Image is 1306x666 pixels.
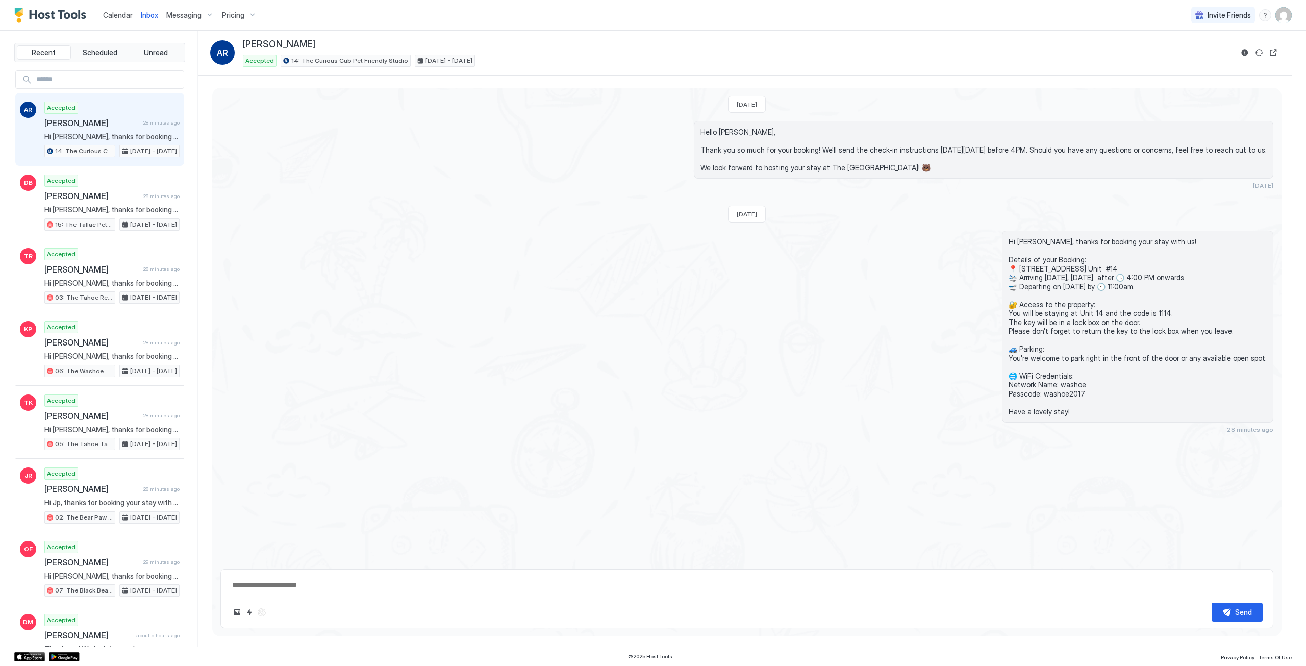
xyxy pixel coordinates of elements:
span: [PERSON_NAME] [44,630,132,640]
button: Scheduled [73,45,127,60]
span: Hi [PERSON_NAME], thanks for booking your stay with us! Details of your Booking: 📍 [STREET_ADDRES... [44,279,180,288]
div: Send [1235,607,1252,618]
span: 14: The Curious Cub Pet Friendly Studio [55,146,113,156]
span: 28 minutes ago [143,266,180,273]
span: Pricing [222,11,244,20]
span: Calendar [103,11,133,19]
span: Recent [32,48,56,57]
span: Accepted [47,323,76,332]
span: [DATE] - [DATE] [130,293,177,302]
span: 28 minutes ago [143,339,180,346]
span: Inbox [141,11,158,19]
span: Invite Friends [1208,11,1251,20]
button: Unread [129,45,183,60]
span: 28 minutes ago [143,486,180,492]
input: Input Field [32,71,184,88]
span: Hello [PERSON_NAME], Thank you so much for your booking! We'll send the check-in instructions [DA... [700,128,1267,172]
button: Reservation information [1239,46,1251,59]
a: Google Play Store [49,652,80,661]
span: [PERSON_NAME] [44,337,139,348]
span: Accepted [47,469,76,478]
span: TR [24,252,33,261]
span: DM [23,618,33,627]
span: [DATE] - [DATE] [130,439,177,449]
span: Accepted [47,396,76,405]
span: [PERSON_NAME] [44,118,139,128]
span: 05: The Tahoe Tamarack Pet Friendly Studio [55,439,113,449]
span: 28 minutes ago [1227,426,1273,433]
span: Unread [144,48,168,57]
span: [PERSON_NAME] [44,484,139,494]
span: [DATE] - [DATE] [130,220,177,229]
span: Accepted [47,103,76,112]
span: [DATE] - [DATE] [130,513,177,522]
a: Terms Of Use [1259,651,1292,662]
span: © 2025 Host Tools [628,653,672,660]
span: DB [24,178,33,187]
span: Accepted [47,176,76,185]
span: AR [217,46,228,59]
div: tab-group [14,43,185,62]
span: Accepted [47,542,76,552]
span: Hi [PERSON_NAME], thanks for booking your stay with us! Details of your Booking: 📍 [STREET_ADDRES... [44,205,180,214]
span: Hi [PERSON_NAME], thanks for booking your stay with us! Details of your Booking: 📍 [STREET_ADDRES... [44,425,180,434]
span: Hi [PERSON_NAME], thanks for booking your stay with us! Details of your Booking: 📍 [STREET_ADDRES... [1009,237,1267,416]
button: Upload image [231,606,243,619]
button: Open reservation [1267,46,1279,59]
span: 14: The Curious Cub Pet Friendly Studio [291,56,408,65]
span: [DATE] - [DATE] [425,56,472,65]
span: Hi [PERSON_NAME], thanks for booking your stay with us! Details of your Booking: 📍 [STREET_ADDRES... [44,132,180,141]
span: KP [24,325,32,334]
span: [DATE] - [DATE] [130,366,177,376]
a: Host Tools Logo [14,8,91,23]
div: menu [1259,9,1271,21]
span: Hi [PERSON_NAME], thanks for booking your stay with us! Details of your Booking: 📍 [STREET_ADDRES... [44,352,180,361]
span: 15: The Tallac Pet Friendly Studio [55,220,113,229]
span: 06: The Washoe Sierra Studio [55,366,113,376]
span: [PERSON_NAME] [44,557,139,568]
a: App Store [14,652,45,661]
span: AR [24,105,32,114]
button: Send [1212,603,1263,622]
button: Quick reply [243,606,256,619]
span: 28 minutes ago [143,412,180,419]
span: [PERSON_NAME] [243,39,315,51]
span: 03: The Tahoe Retro Double Bed Studio [55,293,113,302]
span: 29 minutes ago [143,559,180,565]
span: [DATE] [1253,182,1273,189]
div: User profile [1275,7,1292,23]
span: Accepted [245,56,274,65]
span: [PERSON_NAME] [44,264,139,275]
span: 07: The Black Bear King Studio [55,586,113,595]
span: JR [24,471,32,480]
span: Thank you! We look forward to our stay. [44,645,180,654]
span: Terms Of Use [1259,654,1292,660]
a: Privacy Policy [1221,651,1254,662]
span: [DATE] - [DATE] [130,586,177,595]
span: Hi [PERSON_NAME], thanks for booking your stay with us! Details of your Booking: 📍 [STREET_ADDRES... [44,572,180,581]
span: Accepted [47,250,76,259]
span: 02: The Bear Paw Pet Friendly King Studio [55,513,113,522]
button: Sync reservation [1253,46,1265,59]
span: 28 minutes ago [143,193,180,200]
span: 28 minutes ago [143,119,180,126]
span: Privacy Policy [1221,654,1254,660]
span: Hi Jp, thanks for booking your stay with us! Details of your Booking: 📍 [STREET_ADDRESS] Unit #2 ... [44,498,180,507]
span: [PERSON_NAME] [44,191,139,201]
span: OF [24,545,33,554]
button: Recent [17,45,71,60]
a: Inbox [141,10,158,20]
a: Calendar [103,10,133,20]
span: [DATE] [737,101,757,108]
span: [PERSON_NAME] [44,411,139,421]
span: Accepted [47,615,76,625]
span: Scheduled [83,48,117,57]
span: [DATE] [737,210,757,218]
span: TK [24,398,33,407]
span: [DATE] - [DATE] [130,146,177,156]
span: Messaging [166,11,202,20]
span: about 5 hours ago [136,632,180,639]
